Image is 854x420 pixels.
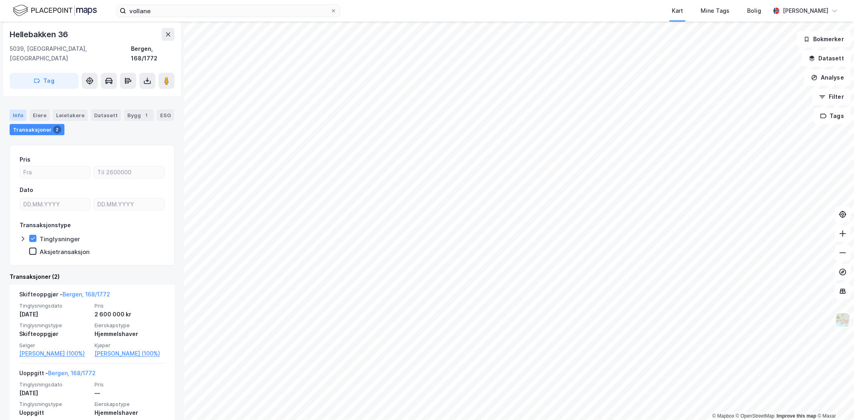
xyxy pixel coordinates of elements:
[701,6,729,16] div: Mine Tags
[126,5,330,17] input: Søk på adresse, matrikkel, gårdeiere, leietakere eller personer
[747,6,761,16] div: Bolig
[20,155,30,164] div: Pris
[19,401,90,408] span: Tinglysningstype
[13,4,97,18] img: logo.f888ab2527a4732fd821a326f86c7f29.svg
[783,6,828,16] div: [PERSON_NAME]
[736,413,775,419] a: OpenStreetMap
[19,349,90,358] a: [PERSON_NAME] (100%)
[802,50,851,66] button: Datasett
[53,126,61,134] div: 2
[19,310,90,319] div: [DATE]
[10,28,70,41] div: Hellebakken 36
[672,6,683,16] div: Kart
[19,368,96,381] div: Uoppgitt -
[94,381,165,388] span: Pris
[94,302,165,309] span: Pris
[10,73,78,89] button: Tag
[19,302,90,309] span: Tinglysningsdato
[10,124,64,135] div: Transaksjoner
[30,110,50,121] div: Eiere
[797,31,851,47] button: Bokmerker
[94,198,164,210] input: DD.MM.YYYY
[131,44,175,63] div: Bergen, 168/1772
[40,248,90,256] div: Aksjetransaksjon
[20,166,90,178] input: Fra
[19,388,90,398] div: [DATE]
[91,110,121,121] div: Datasett
[94,401,165,408] span: Eierskapstype
[124,110,154,121] div: Bygg
[62,291,110,298] a: Bergen, 168/1772
[10,44,131,63] div: 5039, [GEOGRAPHIC_DATA], [GEOGRAPHIC_DATA]
[94,322,165,329] span: Eierskapstype
[94,388,165,398] div: —
[20,198,90,210] input: DD.MM.YYYY
[19,329,90,339] div: Skifteoppgjør
[94,310,165,319] div: 2 600 000 kr
[94,166,164,178] input: Til 2600000
[94,349,165,358] a: [PERSON_NAME] (100%)
[19,381,90,388] span: Tinglysningsdato
[804,70,851,86] button: Analyse
[53,110,88,121] div: Leietakere
[19,290,110,302] div: Skifteoppgjør -
[814,108,851,124] button: Tags
[19,408,90,418] div: Uoppgitt
[777,413,816,419] a: Improve this map
[10,110,26,121] div: Info
[94,342,165,349] span: Kjøper
[814,382,854,420] div: Kontrollprogram for chat
[812,89,851,105] button: Filter
[20,185,33,195] div: Dato
[814,382,854,420] iframe: Chat Widget
[143,111,151,119] div: 1
[157,110,174,121] div: ESG
[20,220,71,230] div: Transaksjonstype
[19,342,90,349] span: Selger
[48,370,96,376] a: Bergen, 168/1772
[94,329,165,339] div: Hjemmelshaver
[94,408,165,418] div: Hjemmelshaver
[10,272,175,282] div: Transaksjoner (2)
[19,322,90,329] span: Tinglysningstype
[40,235,80,243] div: Tinglysninger
[835,312,850,328] img: Z
[712,413,734,419] a: Mapbox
